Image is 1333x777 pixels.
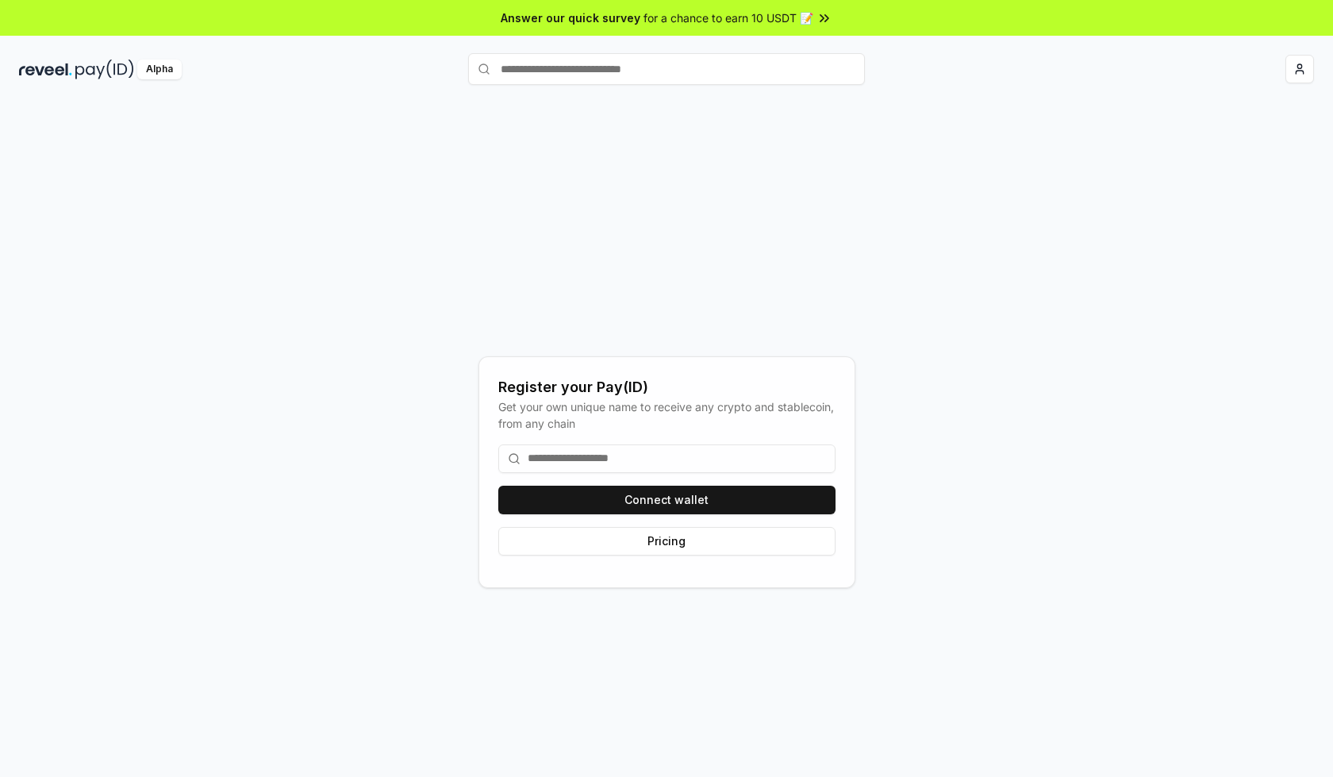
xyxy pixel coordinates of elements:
[498,486,836,514] button: Connect wallet
[498,398,836,432] div: Get your own unique name to receive any crypto and stablecoin, from any chain
[498,527,836,556] button: Pricing
[137,60,182,79] div: Alpha
[501,10,640,26] span: Answer our quick survey
[75,60,134,79] img: pay_id
[498,376,836,398] div: Register your Pay(ID)
[643,10,813,26] span: for a chance to earn 10 USDT 📝
[19,60,72,79] img: reveel_dark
